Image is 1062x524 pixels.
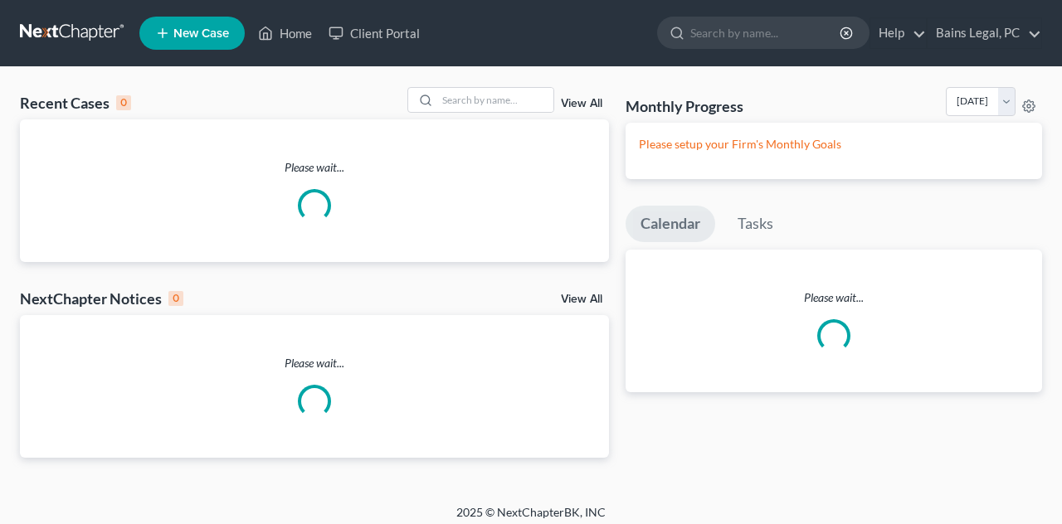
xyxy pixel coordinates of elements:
[320,18,428,48] a: Client Portal
[928,18,1041,48] a: Bains Legal, PC
[626,96,743,116] h3: Monthly Progress
[250,18,320,48] a: Home
[173,27,229,40] span: New Case
[626,289,1042,306] p: Please wait...
[561,98,602,109] a: View All
[20,93,131,113] div: Recent Cases
[116,95,131,110] div: 0
[20,355,609,371] p: Please wait...
[690,17,842,48] input: Search by name...
[168,291,183,306] div: 0
[20,289,183,308] div: NextChapter Notices
[723,206,788,242] a: Tasks
[437,88,553,112] input: Search by name...
[561,294,602,305] a: View All
[626,206,715,242] a: Calendar
[870,18,926,48] a: Help
[20,159,609,176] p: Please wait...
[639,136,1029,153] p: Please setup your Firm's Monthly Goals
